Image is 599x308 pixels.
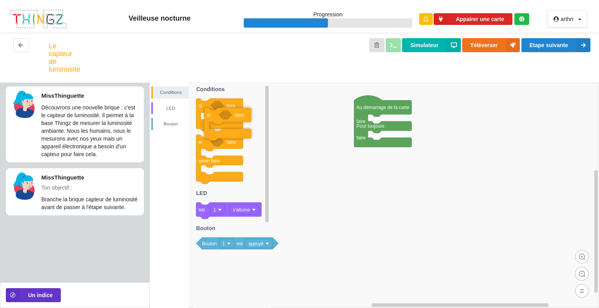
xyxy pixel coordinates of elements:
p: Branche la brique capteur de luminosité avant de passer à l'étape suivante. [41,195,140,211]
text: faire [356,135,366,141]
p: MissThinguette [41,92,140,100]
p: Progression [244,11,412,18]
text: led [198,207,205,213]
text: faire [227,139,236,145]
text: Conditions [196,86,225,92]
p: Découvrons une nouvelle brique : c'est le capteur de luminosité. Il permet à ta base Thingz de me... [41,104,140,158]
text: Bouton [196,225,215,231]
button: Téléverser [462,38,520,52]
button: Appairer une carte [434,13,512,25]
text: Bouton [202,241,217,246]
text: si [207,113,210,118]
button: Annuler les modifications et revenir au début de l'étape [369,38,385,52]
button: Etape suivante [521,38,590,52]
p: MissThinguette [41,173,140,181]
div: Tu es connecté au serveur de création de Thingz [514,13,529,25]
button: Simulateur [402,38,461,52]
img: thingz_logo.png [9,9,67,30]
text: est [236,241,243,246]
text: Au démarrage de la carte [356,105,409,110]
text: 1 [213,207,216,213]
div: Veilleuse nocturne [76,14,244,23]
text: 1 [222,241,225,246]
text: faire [235,113,244,118]
div: Le capteur de luminosité [49,42,80,73]
div: LED [153,104,189,112]
text: faire [356,119,366,124]
p: Ton objectif : [41,184,140,192]
text: Pour toujours [356,123,384,129]
div: Conditions [153,88,189,96]
text: s'allume [233,207,250,213]
text: sinon faire [198,158,220,164]
text: appuyé [248,241,264,246]
text: faire [227,103,236,109]
text: LED [196,190,207,196]
div: arthrr [561,16,574,22]
text: si [198,103,202,109]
